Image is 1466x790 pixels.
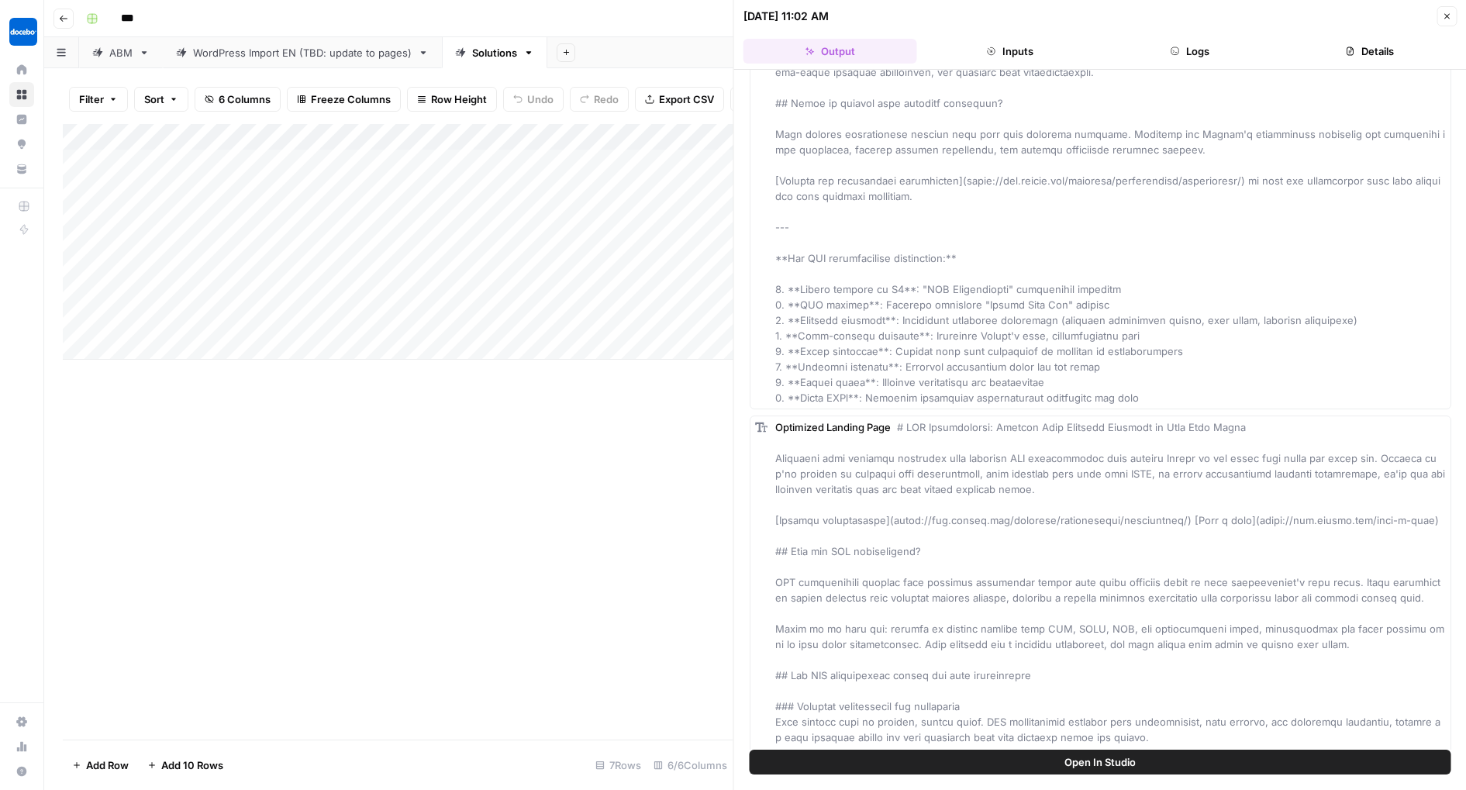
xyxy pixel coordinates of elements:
[109,45,133,60] div: ABM
[503,87,564,112] button: Undo
[311,91,391,107] span: Freeze Columns
[750,750,1451,774] button: Open In Studio
[163,37,442,68] a: WordPress Import EN (TBD: update to pages)
[635,87,724,112] button: Export CSV
[134,87,188,112] button: Sort
[775,421,891,433] span: Optimized Landing Page
[9,132,34,157] a: Opportunities
[138,753,233,778] button: Add 10 Rows
[472,45,517,60] div: Solutions
[407,87,497,112] button: Row Height
[69,87,128,112] button: Filter
[161,757,223,773] span: Add 10 Rows
[9,12,34,51] button: Workspace: Docebo
[79,91,104,107] span: Filter
[589,753,647,778] div: 7 Rows
[79,37,163,68] a: ABM
[9,82,34,107] a: Browse
[219,91,271,107] span: 6 Columns
[743,39,917,64] button: Output
[9,759,34,784] button: Help + Support
[1064,754,1136,770] span: Open In Studio
[287,87,401,112] button: Freeze Columns
[9,57,34,82] a: Home
[442,37,547,68] a: Solutions
[647,753,733,778] div: 6/6 Columns
[594,91,619,107] span: Redo
[9,157,34,181] a: Your Data
[144,91,164,107] span: Sort
[743,9,829,24] div: [DATE] 11:02 AM
[9,18,37,46] img: Docebo Logo
[1103,39,1277,64] button: Logs
[193,45,412,60] div: WordPress Import EN (TBD: update to pages)
[659,91,714,107] span: Export CSV
[63,753,138,778] button: Add Row
[527,91,554,107] span: Undo
[9,709,34,734] a: Settings
[9,734,34,759] a: Usage
[431,91,487,107] span: Row Height
[195,87,281,112] button: 6 Columns
[570,87,629,112] button: Redo
[9,107,34,132] a: Insights
[86,757,129,773] span: Add Row
[1283,39,1457,64] button: Details
[923,39,1097,64] button: Inputs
